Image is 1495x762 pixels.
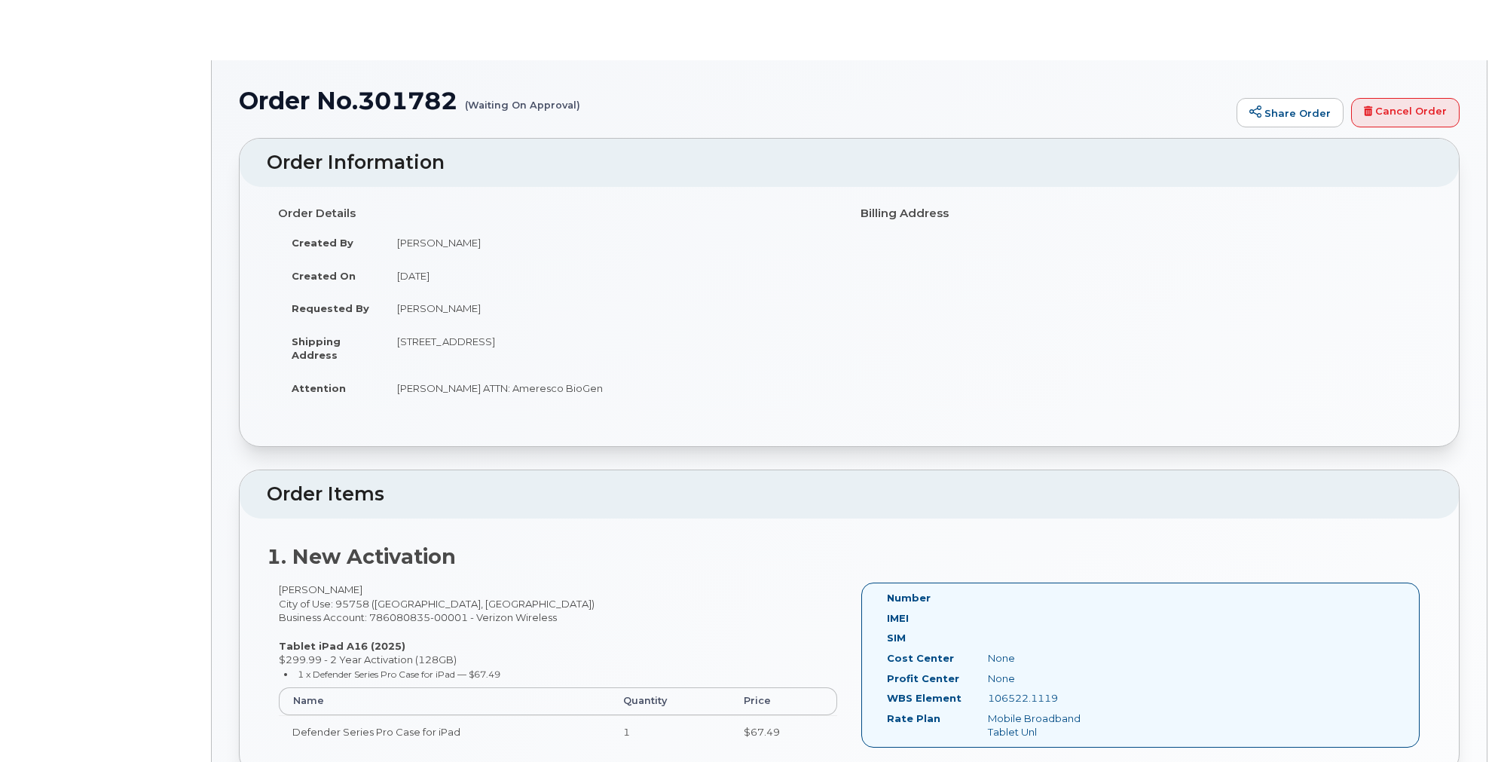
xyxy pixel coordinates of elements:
[279,640,405,652] strong: Tablet iPad A16 (2025)
[292,302,369,314] strong: Requested By
[279,715,610,748] td: Defender Series Pro Case for iPad
[239,87,1229,114] h1: Order No.301782
[384,325,838,372] td: [STREET_ADDRESS]
[887,712,940,726] label: Rate Plan
[730,715,837,748] td: $67.49
[292,270,356,282] strong: Created On
[610,715,729,748] td: 1
[730,687,837,715] th: Price
[887,631,906,645] label: SIM
[465,87,580,111] small: (Waiting On Approval)
[977,651,1118,666] div: None
[278,207,838,220] h4: Order Details
[1237,98,1344,128] a: Share Order
[887,591,931,605] label: Number
[384,372,838,405] td: [PERSON_NAME] ATTN: Ameresco BioGen
[1351,98,1460,128] a: Cancel Order
[292,382,346,394] strong: Attention
[292,335,341,362] strong: Shipping Address
[887,691,962,705] label: WBS Element
[384,226,838,259] td: [PERSON_NAME]
[887,672,959,686] label: Profit Center
[977,691,1118,705] div: 106522.1119
[267,544,456,569] strong: 1. New Activation
[267,583,849,761] div: [PERSON_NAME] City of Use: 95758 ([GEOGRAPHIC_DATA], [GEOGRAPHIC_DATA]) Business Account: 7860808...
[267,152,1432,173] h2: Order Information
[384,292,838,325] td: [PERSON_NAME]
[887,651,954,666] label: Cost Center
[610,687,729,715] th: Quantity
[384,259,838,292] td: [DATE]
[292,237,353,249] strong: Created By
[887,611,909,626] label: IMEI
[298,669,500,680] small: 1 x Defender Series Pro Case for iPad — $67.49
[977,712,1118,739] div: Mobile Broadband Tablet Unl
[977,672,1118,686] div: None
[861,207,1420,220] h4: Billing Address
[279,687,610,715] th: Name
[267,484,1432,505] h2: Order Items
